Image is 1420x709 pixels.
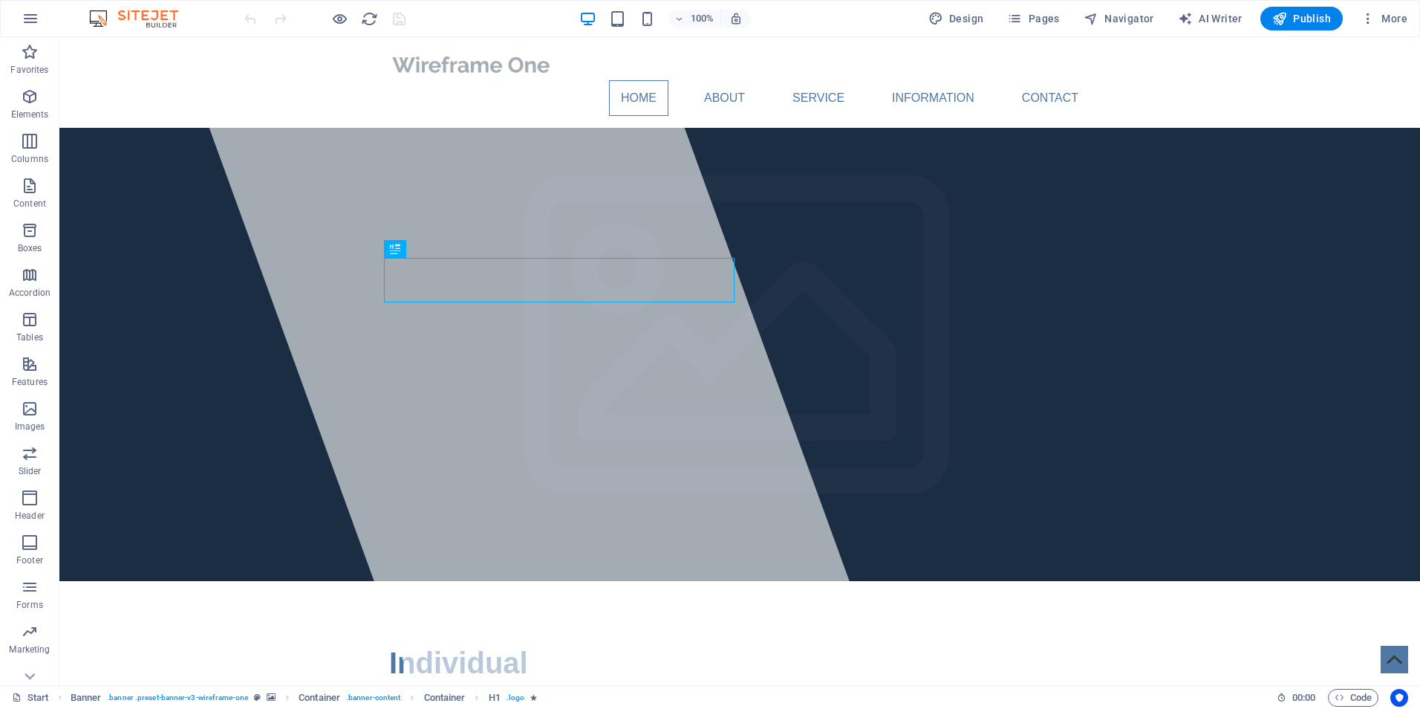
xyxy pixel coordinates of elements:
span: : [1303,692,1305,703]
span: Click to select. Double-click to edit [299,689,340,707]
p: Tables [16,331,43,343]
p: Footer [16,554,43,566]
span: Click to select. Double-click to edit [424,689,466,707]
span: Click to select. Double-click to edit [489,689,501,707]
button: Design [922,7,990,30]
p: Boxes [18,242,42,254]
span: Click to select. Double-click to edit [71,689,102,707]
button: More [1355,7,1413,30]
p: Columns [11,153,48,165]
span: AI Writer [1178,11,1242,26]
p: Elements [11,109,49,120]
i: This element contains a background [267,693,276,702]
span: More [1361,11,1407,26]
p: Favorites [10,64,48,76]
span: . banner .preset-banner-v3-wireframe-one [107,689,248,707]
i: On resize automatically adjust zoom level to fit chosen device. [729,12,743,25]
div: Design (Ctrl+Alt+Y) [922,7,990,30]
img: Editor Logo [85,10,197,27]
p: Images [15,421,45,433]
button: Publish [1260,7,1343,30]
button: reload [360,10,378,27]
span: Navigator [1084,11,1154,26]
p: Features [12,376,48,388]
i: Element contains an animation [530,693,537,702]
p: Content [13,198,46,210]
button: Click here to leave preview mode and continue editing [330,10,348,27]
span: Publish [1272,11,1331,26]
h6: 100% [691,10,714,27]
span: Pages [1007,11,1059,26]
p: Slider [19,465,42,477]
button: Pages [1001,7,1065,30]
span: Code [1335,689,1372,707]
h6: Session time [1277,689,1316,707]
button: Usercentrics [1390,689,1408,707]
span: . banner-content [346,689,400,707]
nav: breadcrumb [71,689,538,707]
span: . logo [507,689,524,707]
a: Click to cancel selection. Double-click to open Pages [12,689,49,707]
button: 100% [668,10,721,27]
button: Code [1328,689,1378,707]
button: Navigator [1078,7,1160,30]
button: AI Writer [1172,7,1248,30]
i: Reload page [361,10,378,27]
p: Forms [16,599,43,611]
p: Marketing [9,644,50,655]
span: 00 00 [1292,689,1315,707]
p: Accordion [9,287,51,299]
span: Individual [330,609,469,642]
p: Header [15,510,45,522]
i: This element is a customizable preset [254,693,261,702]
span: Design [928,11,984,26]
